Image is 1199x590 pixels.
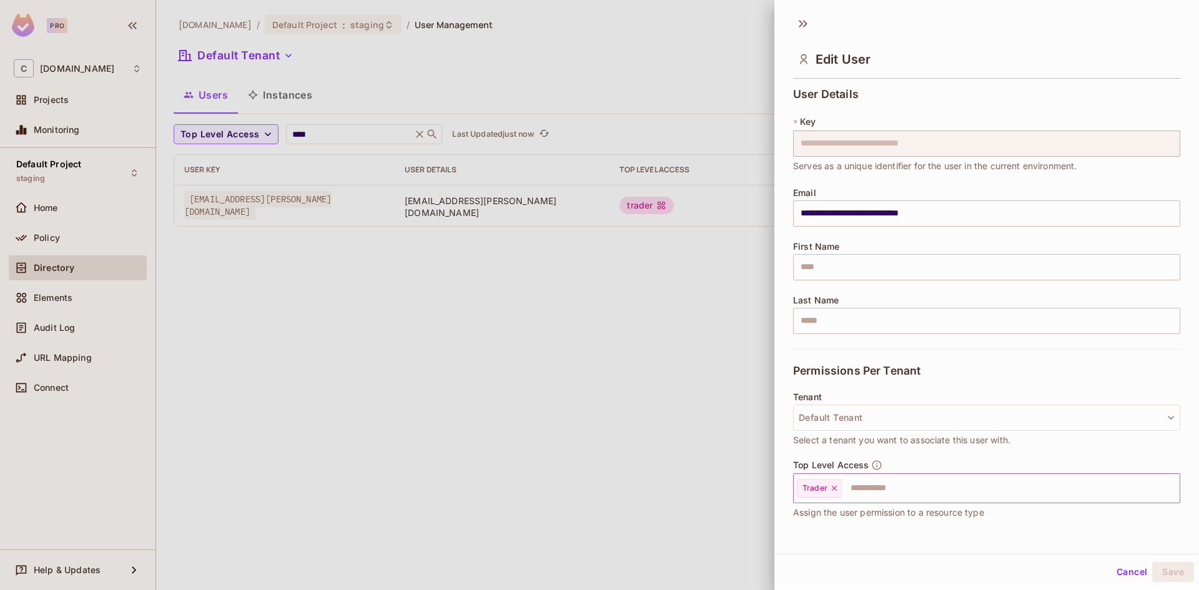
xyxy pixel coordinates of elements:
button: Default Tenant [793,405,1180,431]
button: Cancel [1112,562,1152,582]
span: Edit User [816,52,871,67]
span: First Name [793,242,840,252]
span: Trader [802,483,827,493]
button: Open [1173,486,1176,489]
span: Last Name [793,295,839,305]
span: Assign the user permission to a resource type [793,506,984,519]
span: Tenant [793,392,822,402]
span: Serves as a unique identifier for the user in the current environment. [793,159,1077,173]
div: Trader [797,479,842,498]
span: Top Level Access [793,460,869,470]
span: Key [800,117,816,127]
span: Email [793,188,816,198]
span: User Details [793,88,859,101]
span: Permissions Per Tenant [793,365,920,377]
button: Save [1152,562,1194,582]
span: Select a tenant you want to associate this user with. [793,433,1010,447]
